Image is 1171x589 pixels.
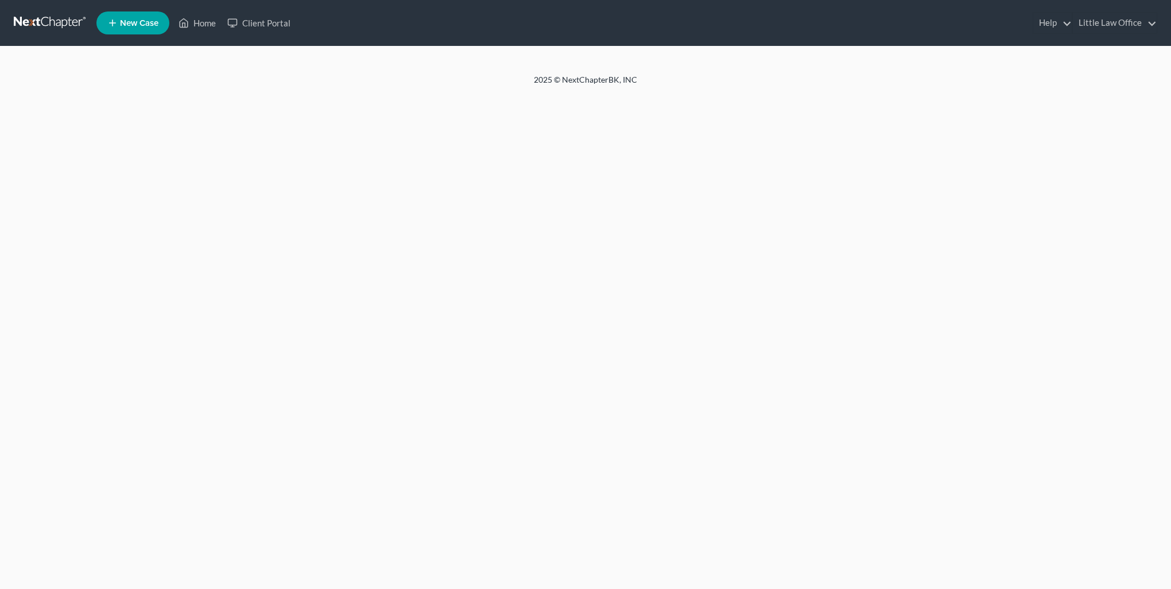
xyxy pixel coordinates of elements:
[222,13,296,33] a: Client Portal
[96,11,169,34] new-legal-case-button: New Case
[1033,13,1072,33] a: Help
[1073,13,1157,33] a: Little Law Office
[173,13,222,33] a: Home
[258,74,913,95] div: 2025 © NextChapterBK, INC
